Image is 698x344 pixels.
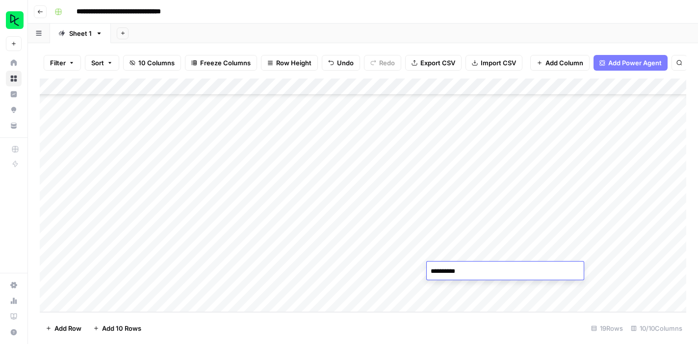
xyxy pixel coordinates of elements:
[102,323,141,333] span: Add 10 Rows
[379,58,395,68] span: Redo
[420,58,455,68] span: Export CSV
[6,71,22,86] a: Browse
[261,55,318,71] button: Row Height
[85,55,119,71] button: Sort
[138,58,175,68] span: 10 Columns
[200,58,251,68] span: Freeze Columns
[6,8,22,32] button: Workspace: DataCamp
[6,293,22,309] a: Usage
[627,320,686,336] div: 10/10 Columns
[276,58,311,68] span: Row Height
[594,55,668,71] button: Add Power Agent
[545,58,583,68] span: Add Column
[6,324,22,340] button: Help + Support
[91,58,104,68] span: Sort
[587,320,627,336] div: 19 Rows
[530,55,590,71] button: Add Column
[481,58,516,68] span: Import CSV
[185,55,257,71] button: Freeze Columns
[6,11,24,29] img: DataCamp Logo
[54,323,81,333] span: Add Row
[6,309,22,324] a: Learning Hub
[608,58,662,68] span: Add Power Agent
[322,55,360,71] button: Undo
[50,24,111,43] a: Sheet 1
[364,55,401,71] button: Redo
[50,58,66,68] span: Filter
[40,320,87,336] button: Add Row
[465,55,522,71] button: Import CSV
[337,58,354,68] span: Undo
[87,320,147,336] button: Add 10 Rows
[6,55,22,71] a: Home
[69,28,92,38] div: Sheet 1
[6,102,22,118] a: Opportunities
[123,55,181,71] button: 10 Columns
[6,118,22,133] a: Your Data
[6,277,22,293] a: Settings
[6,86,22,102] a: Insights
[44,55,81,71] button: Filter
[405,55,462,71] button: Export CSV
